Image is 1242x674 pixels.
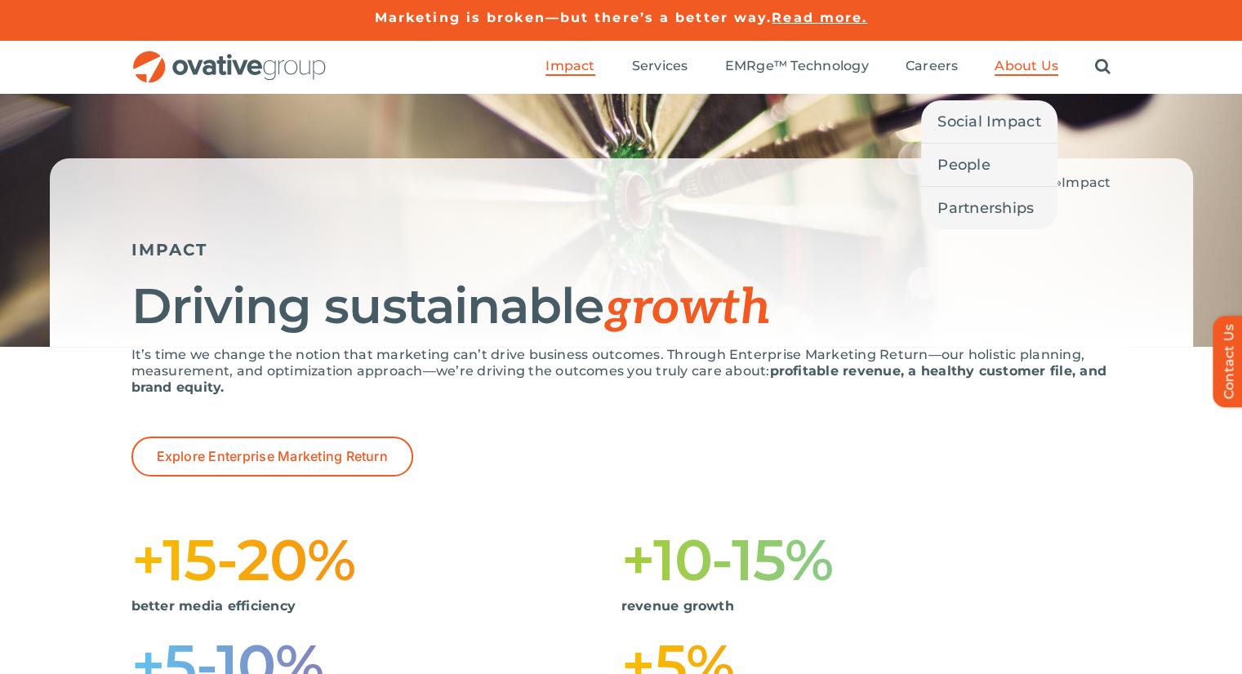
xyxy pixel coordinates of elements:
h1: +15-20% [131,534,621,586]
a: OG_Full_horizontal_RGB [131,49,327,64]
strong: profitable revenue, a healthy customer file, and brand equity. [131,363,1106,395]
span: » [1013,175,1111,190]
nav: Menu [545,41,1111,93]
a: Impact [545,58,594,76]
a: Search [1095,58,1111,76]
a: About Us [995,58,1058,76]
span: Social Impact [937,110,1041,133]
a: Partnerships [921,187,1057,229]
h5: IMPACT [131,240,1111,259]
span: Impact [545,58,594,74]
span: EMRge™ Technology [725,58,869,74]
span: Services [632,58,688,74]
a: People [921,144,1057,186]
h1: Driving sustainable [131,280,1111,335]
a: EMRge™ Technology [725,58,869,76]
a: Read more. [772,10,867,25]
p: It’s time we change the notion that marketing can’t drive business outcomes. Through Enterprise M... [131,347,1111,396]
a: Social Impact [921,100,1057,143]
span: People [937,153,990,176]
a: Services [632,58,688,76]
a: Careers [906,58,959,76]
a: Explore Enterprise Marketing Return [131,437,413,477]
span: Explore Enterprise Marketing Return [157,449,388,464]
a: Marketing is broken—but there’s a better way. [375,10,772,25]
span: Impact [1062,175,1111,190]
span: Careers [906,58,959,74]
span: growth [603,279,770,338]
strong: revenue growth [621,598,734,614]
strong: better media efficiency [131,598,296,614]
span: About Us [995,58,1058,74]
h1: +10-15% [621,534,1111,586]
span: Partnerships [937,197,1034,219]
